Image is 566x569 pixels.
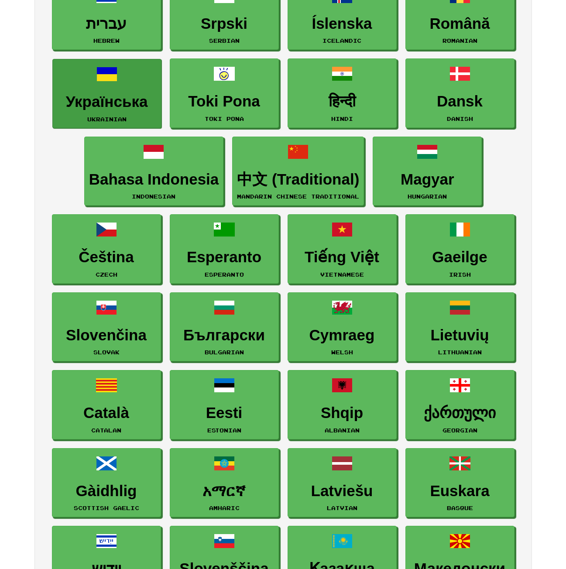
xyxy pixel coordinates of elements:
[57,404,156,422] h3: Català
[52,292,161,362] a: SlovenčinaSlovak
[410,327,510,344] h3: Lietuvių
[449,271,471,278] small: Irish
[288,370,397,439] a: ShqipAlbanian
[170,214,279,284] a: EsperantoEsperanto
[288,58,397,128] a: हिन्दीHindi
[292,404,392,422] h3: Shqip
[175,404,274,422] h3: Eesti
[292,15,392,32] h3: Íslenska
[57,327,156,344] h3: Slovenčina
[405,58,515,128] a: DanskDanish
[447,505,473,511] small: Basque
[57,249,156,266] h3: Čeština
[57,15,156,32] h3: עברית
[52,214,161,284] a: ČeštinaCzech
[207,427,241,433] small: Estonian
[288,448,397,518] a: LatviešuLatvian
[84,137,224,206] a: Bahasa IndonesiaIndonesian
[408,193,447,199] small: Hungarian
[331,349,353,355] small: Welsh
[175,15,274,32] h3: Srpski
[175,483,274,500] h3: አማርኛ
[292,483,392,500] h3: Latviešu
[74,505,139,511] small: Scottish Gaelic
[205,116,244,122] small: Toki Pona
[170,292,279,362] a: БългарскиBulgarian
[322,38,361,44] small: Icelandic
[170,370,279,439] a: EestiEstonian
[443,38,477,44] small: Romanian
[438,349,482,355] small: Lithuanian
[320,271,364,278] small: Vietnamese
[87,116,127,122] small: Ukrainian
[132,193,175,199] small: Indonesian
[175,327,274,344] h3: Български
[373,137,482,206] a: MagyarHungarian
[237,193,359,199] small: Mandarin Chinese Traditional
[175,93,274,110] h3: Toki Pona
[57,483,156,500] h3: Gàidhlig
[325,427,360,433] small: Albanian
[331,116,353,122] small: Hindi
[175,249,274,266] h3: Esperanto
[91,427,121,433] small: Catalan
[292,327,392,344] h3: Cymraeg
[205,271,244,278] small: Esperanto
[292,93,392,110] h3: हिन्दी
[447,116,473,122] small: Danish
[405,292,515,362] a: LietuviųLithuanian
[209,505,240,511] small: Amharic
[410,15,510,32] h3: Română
[410,249,510,266] h3: Gaeilge
[170,448,279,518] a: አማርኛAmharic
[288,292,397,362] a: CymraegWelsh
[52,59,161,128] a: УкраїнськаUkrainian
[170,58,279,128] a: Toki PonaToki Pona
[232,137,364,206] a: 中文 (Traditional)Mandarin Chinese Traditional
[205,349,244,355] small: Bulgarian
[377,171,477,188] h3: Magyar
[93,349,120,355] small: Slovak
[410,93,510,110] h3: Dansk
[443,427,477,433] small: Georgian
[292,249,392,266] h3: Tiếng Việt
[93,38,120,44] small: Hebrew
[89,171,219,188] h3: Bahasa Indonesia
[237,171,359,188] h3: 中文 (Traditional)
[410,404,510,422] h3: ქართული
[410,483,510,500] h3: Euskara
[288,214,397,284] a: Tiếng ViệtVietnamese
[96,271,117,278] small: Czech
[327,505,357,511] small: Latvian
[405,214,515,284] a: GaeilgeIrish
[57,93,157,110] h3: Українська
[209,38,240,44] small: Serbian
[405,448,515,518] a: EuskaraBasque
[52,448,161,518] a: GàidhligScottish Gaelic
[52,370,161,439] a: CatalàCatalan
[405,370,515,439] a: ქართულიGeorgian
